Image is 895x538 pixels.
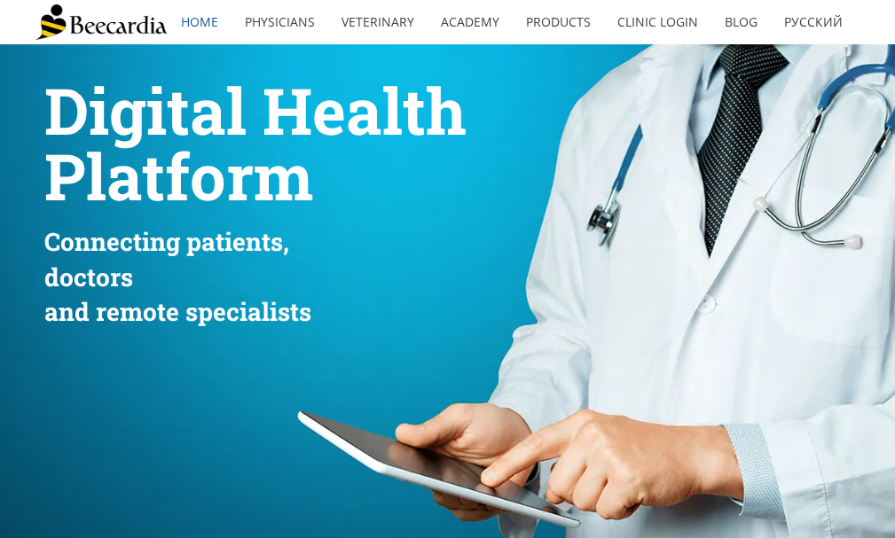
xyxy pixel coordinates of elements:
a: Products [513,2,604,43]
a: Русский [771,2,856,43]
span: Digital Health [44,68,467,152]
img: Beecardia [35,4,166,40]
a: Blog [711,2,771,43]
a: Academy [428,2,513,43]
a: Clinic Login [604,2,711,43]
span: and remote specialists [44,295,311,328]
span: Connecting patients, doctors [44,225,289,292]
a: home [168,2,232,43]
a: Physicians [232,2,328,43]
span: Platform [44,134,313,218]
a: Veterinary [328,2,428,43]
